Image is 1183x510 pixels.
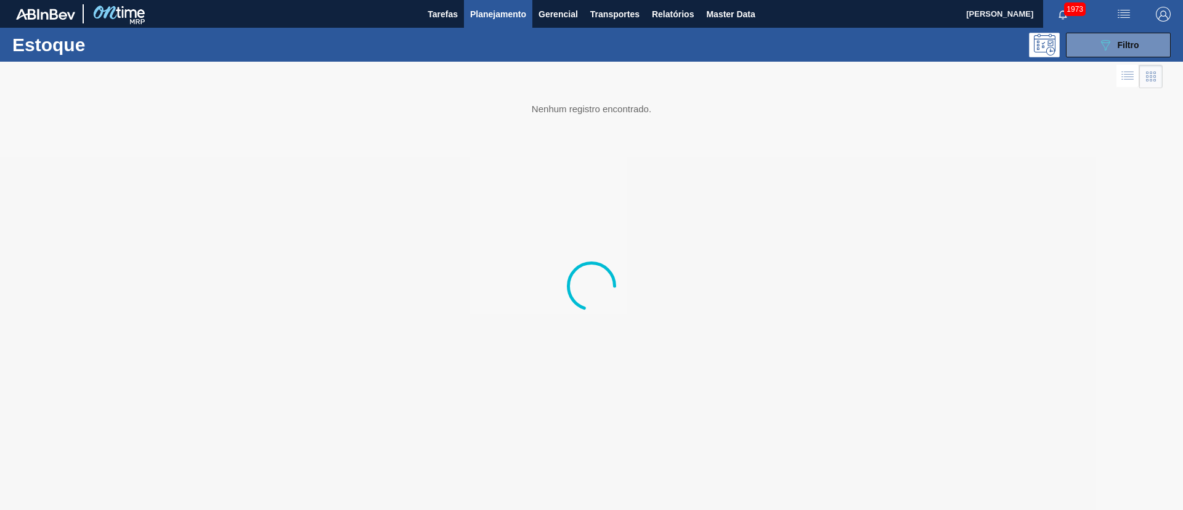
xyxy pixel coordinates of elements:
[1029,33,1060,57] div: Pogramando: nenhum usuário selecionado
[12,38,197,52] h1: Estoque
[539,7,578,22] span: Gerencial
[428,7,458,22] span: Tarefas
[706,7,755,22] span: Master Data
[1116,7,1131,22] img: userActions
[1064,2,1086,16] span: 1973
[652,7,694,22] span: Relatórios
[590,7,640,22] span: Transportes
[470,7,526,22] span: Planejamento
[1066,33,1171,57] button: Filtro
[1118,40,1139,50] span: Filtro
[1043,6,1083,23] button: Notificações
[1156,7,1171,22] img: Logout
[16,9,75,20] img: TNhmsLtSVTkK8tSr43FrP2fwEKptu5GPRR3wAAAABJRU5ErkJggg==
